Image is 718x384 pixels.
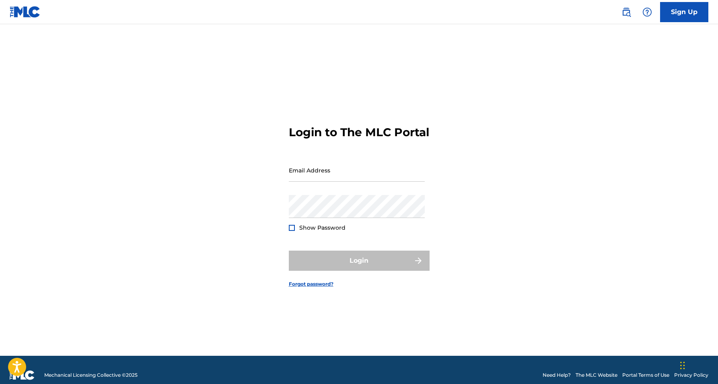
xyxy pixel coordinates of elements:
a: Portal Terms of Use [622,372,669,379]
iframe: Chat Widget [678,345,718,384]
img: search [621,7,631,17]
img: help [642,7,652,17]
span: Mechanical Licensing Collective © 2025 [44,372,138,379]
div: Drag [680,353,685,378]
img: logo [10,370,35,380]
a: Public Search [618,4,634,20]
h3: Login to The MLC Portal [289,125,429,139]
a: Sign Up [660,2,708,22]
img: MLC Logo [10,6,41,18]
a: Need Help? [543,372,571,379]
div: Help [639,4,655,20]
a: The MLC Website [576,372,617,379]
a: Forgot password? [289,280,333,288]
a: Privacy Policy [674,372,708,379]
span: Show Password [299,224,346,231]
